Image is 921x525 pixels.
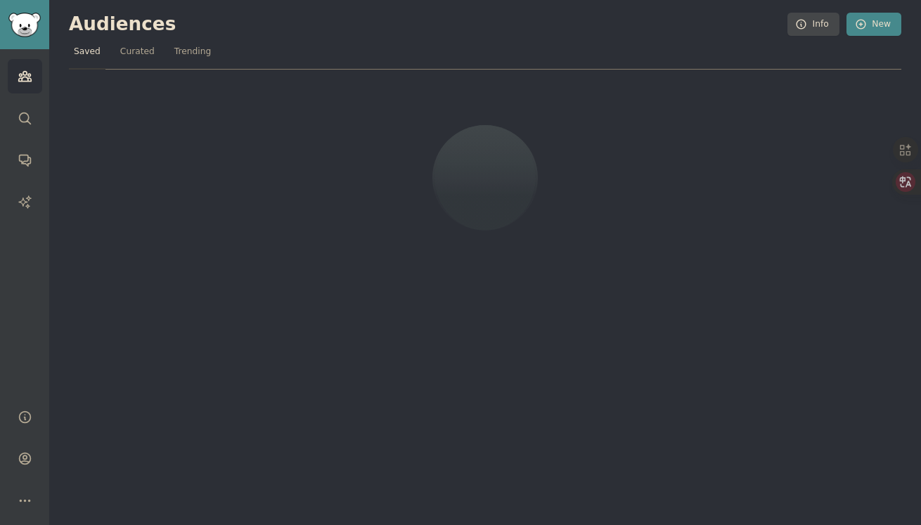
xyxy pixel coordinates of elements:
[169,41,216,70] a: Trending
[69,13,787,36] h2: Audiences
[8,13,41,37] img: GummySearch logo
[69,41,105,70] a: Saved
[120,46,155,58] span: Curated
[115,41,160,70] a: Curated
[787,13,839,37] a: Info
[846,13,901,37] a: New
[74,46,101,58] span: Saved
[174,46,211,58] span: Trending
